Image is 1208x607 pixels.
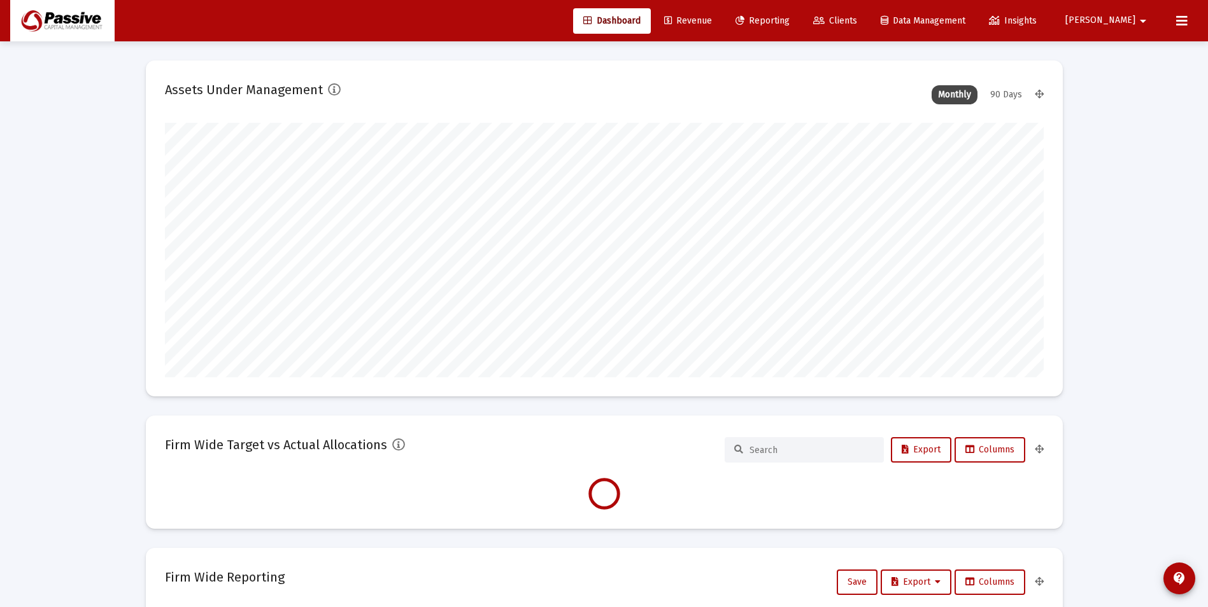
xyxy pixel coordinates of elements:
[902,444,941,455] span: Export
[989,15,1037,26] span: Insights
[1172,571,1187,586] mat-icon: contact_support
[664,15,712,26] span: Revenue
[1135,8,1151,34] mat-icon: arrow_drop_down
[984,85,1028,104] div: 90 Days
[837,569,878,595] button: Save
[965,576,1014,587] span: Columns
[654,8,722,34] a: Revenue
[803,8,867,34] a: Clients
[892,576,941,587] span: Export
[1050,8,1166,33] button: [PERSON_NAME]
[955,569,1025,595] button: Columns
[979,8,1047,34] a: Insights
[165,80,323,100] h2: Assets Under Management
[870,8,976,34] a: Data Management
[573,8,651,34] a: Dashboard
[750,445,874,456] input: Search
[735,15,790,26] span: Reporting
[583,15,641,26] span: Dashboard
[20,8,105,34] img: Dashboard
[165,435,387,455] h2: Firm Wide Target vs Actual Allocations
[848,576,867,587] span: Save
[881,15,965,26] span: Data Management
[813,15,857,26] span: Clients
[891,437,951,463] button: Export
[1065,15,1135,26] span: [PERSON_NAME]
[881,569,951,595] button: Export
[725,8,800,34] a: Reporting
[965,444,1014,455] span: Columns
[165,567,285,587] h2: Firm Wide Reporting
[932,85,977,104] div: Monthly
[955,437,1025,463] button: Columns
